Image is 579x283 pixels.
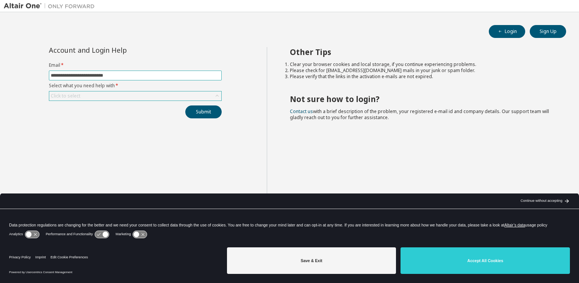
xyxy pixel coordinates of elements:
img: Altair One [4,2,99,10]
span: with a brief description of the problem, your registered e-mail id and company details. Our suppo... [290,108,549,121]
div: Account and Login Help [49,47,187,53]
button: Submit [185,105,222,118]
label: Email [49,62,222,68]
label: Select what you need help with [49,83,222,89]
a: Contact us [290,108,313,115]
li: Clear your browser cookies and local storage, if you continue experiencing problems. [290,61,553,68]
button: Login [489,25,525,38]
li: Please verify that the links in the activation e-mails are not expired. [290,74,553,80]
h2: Not sure how to login? [290,94,553,104]
button: Sign Up [530,25,566,38]
div: Click to select [51,93,80,99]
h2: Other Tips [290,47,553,57]
li: Please check for [EMAIL_ADDRESS][DOMAIN_NAME] mails in your junk or spam folder. [290,68,553,74]
div: Click to select [49,91,221,101]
